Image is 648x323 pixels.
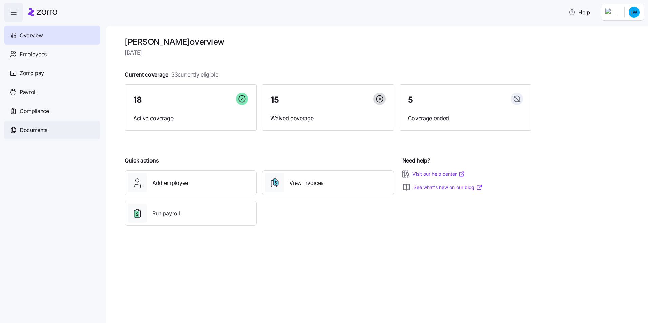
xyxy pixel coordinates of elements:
[152,179,188,187] span: Add employee
[125,156,159,165] span: Quick actions
[20,31,43,40] span: Overview
[270,114,385,123] span: Waived coverage
[4,83,100,102] a: Payroll
[152,209,180,218] span: Run payroll
[133,96,142,104] span: 18
[125,37,531,47] h1: [PERSON_NAME] overview
[408,96,413,104] span: 5
[20,126,47,134] span: Documents
[4,102,100,121] a: Compliance
[4,45,100,64] a: Employees
[408,114,523,123] span: Coverage ended
[569,8,590,16] span: Help
[629,7,640,18] img: c0e0388fe6342deee47f791d0dfbc0c5
[133,114,248,123] span: Active coverage
[289,179,323,187] span: View invoices
[20,88,37,96] span: Payroll
[20,50,47,59] span: Employees
[125,70,218,79] span: Current coverage
[413,184,483,191] a: See what’s new on our blog
[4,26,100,45] a: Overview
[20,69,44,78] span: Zorro pay
[4,64,100,83] a: Zorro pay
[412,171,465,177] a: Visit our help center
[20,107,49,115] span: Compliance
[402,156,430,165] span: Need help?
[125,48,531,57] span: [DATE]
[563,5,595,19] button: Help
[605,8,619,16] img: Employer logo
[4,121,100,139] a: Documents
[171,70,218,79] span: 33 currently eligible
[270,96,279,104] span: 15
